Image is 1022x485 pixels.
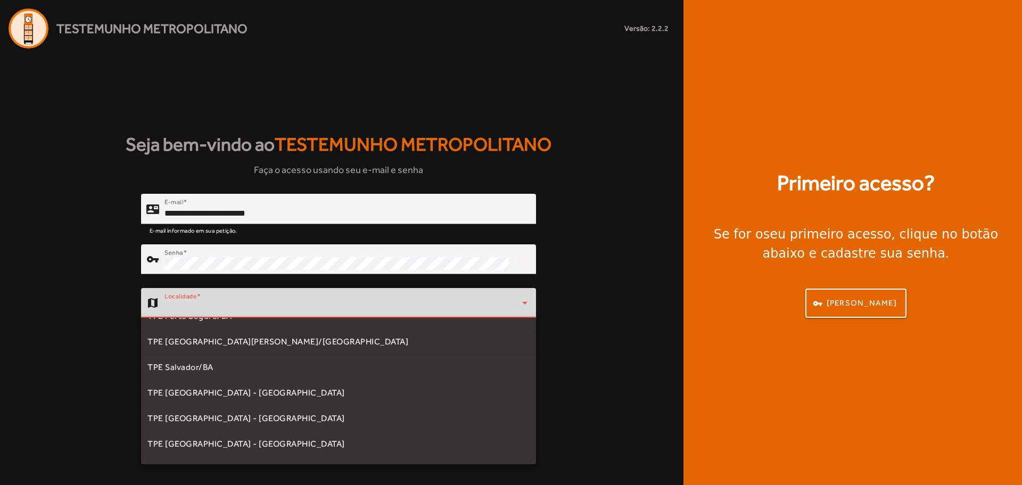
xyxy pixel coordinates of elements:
span: TPE [GEOGRAPHIC_DATA] - [GEOGRAPHIC_DATA] [147,438,345,450]
span: TPE Salvador/BA [147,361,213,374]
span: TPE Taubaté/SP [147,463,211,476]
span: TPE [GEOGRAPHIC_DATA] - [GEOGRAPHIC_DATA] [147,387,345,399]
span: TPE Porto Seguro/BA [147,310,232,323]
span: TPE [GEOGRAPHIC_DATA][PERSON_NAME]/[GEOGRAPHIC_DATA] [147,335,408,348]
span: TPE [GEOGRAPHIC_DATA] - [GEOGRAPHIC_DATA] [147,412,345,425]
